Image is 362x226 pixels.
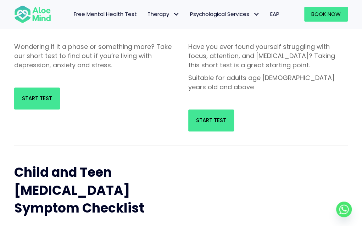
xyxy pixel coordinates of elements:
span: Free Mental Health Test [74,10,137,18]
p: Wondering if it a phase or something more? Take our short test to find out if you’re living with ... [14,42,174,70]
a: Psychological ServicesPsychological Services: submenu [185,7,265,22]
a: Start Test [188,109,234,131]
p: Have you ever found yourself struggling with focus, attention, and [MEDICAL_DATA]? Taking this sh... [188,42,348,70]
span: EAP [270,10,279,18]
span: Therapy: submenu [171,9,181,19]
a: TherapyTherapy: submenu [142,7,185,22]
span: Psychological Services [190,10,260,18]
span: Start Test [196,117,226,124]
span: Psychological Services: submenu [251,9,261,19]
img: Aloe mind Logo [14,5,51,24]
a: Start Test [14,87,60,109]
span: Start Test [22,95,52,102]
p: Suitable for adults age [DEMOGRAPHIC_DATA] years old and above [188,73,348,92]
span: Therapy [147,10,179,18]
a: Whatsapp [336,202,352,217]
nav: Menu [58,7,285,22]
a: Free Mental Health Test [68,7,142,22]
span: Book Now [311,10,341,18]
a: EAP [265,7,285,22]
a: Book Now [304,7,348,22]
span: Child and Teen [MEDICAL_DATA] Symptom Checklist [14,163,144,217]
